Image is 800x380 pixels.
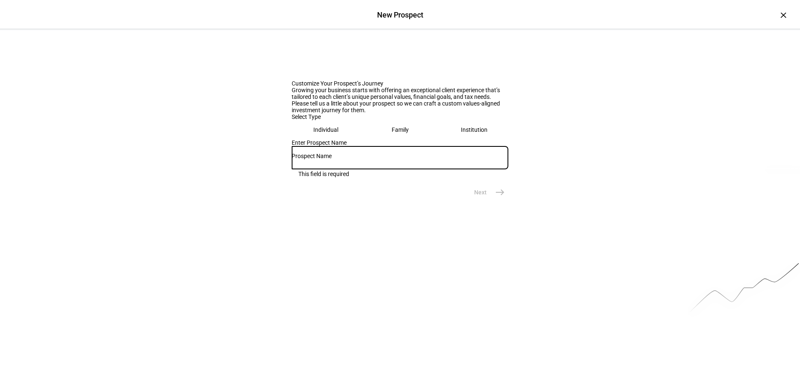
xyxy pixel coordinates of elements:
[461,126,487,133] div: Institution
[292,153,508,159] input: Prospect Name
[464,184,508,201] eth-stepper-button: Next
[777,8,790,22] div: ×
[298,171,349,177] div: This field is required
[292,113,508,120] div: Select Type
[292,100,508,113] div: Please tell us a little about your prospect so we can craft a custom values-aligned investment jo...
[392,126,409,133] div: Family
[292,87,508,100] div: Growing your business starts with offering an exceptional client experience that’s tailored to ea...
[292,139,508,146] div: Enter Prospect Name
[292,80,508,87] div: Customize Your Prospect’s Journey
[313,126,338,133] div: Individual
